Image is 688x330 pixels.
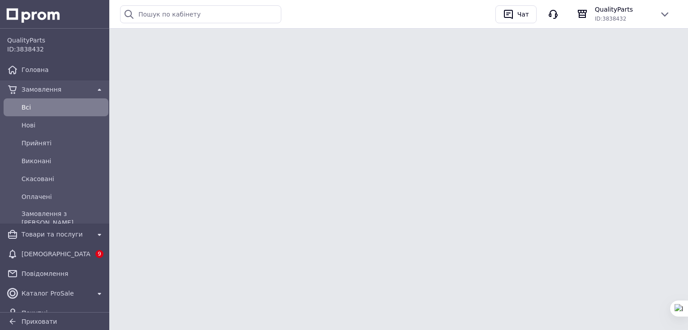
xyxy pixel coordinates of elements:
span: QualityParts [7,36,105,45]
span: Замовлення з [PERSON_NAME] [21,209,105,227]
span: Скасовані [21,174,105,183]
button: Чат [495,5,537,23]
span: 9 [95,250,103,258]
span: ID: 3838432 [7,46,44,53]
span: Товари та послуги [21,230,90,239]
span: Всi [21,103,105,112]
span: Оплачені [21,192,105,201]
span: Нові [21,121,105,130]
span: [DEMOGRAPHIC_DATA] [21,250,90,258]
input: Пошук по кабінету [120,5,281,23]
span: Замовлення [21,85,90,94]
span: Головна [21,65,105,74]
div: Чат [516,8,531,21]
span: QualityParts [595,5,652,14]
span: ID: 3838432 [595,16,626,22]
span: Повідомлення [21,269,105,278]
span: Приховати [21,318,57,325]
span: Виконані [21,157,105,165]
span: Каталог ProSale [21,289,90,298]
span: Покупці [21,309,105,317]
span: Прийняті [21,139,105,148]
